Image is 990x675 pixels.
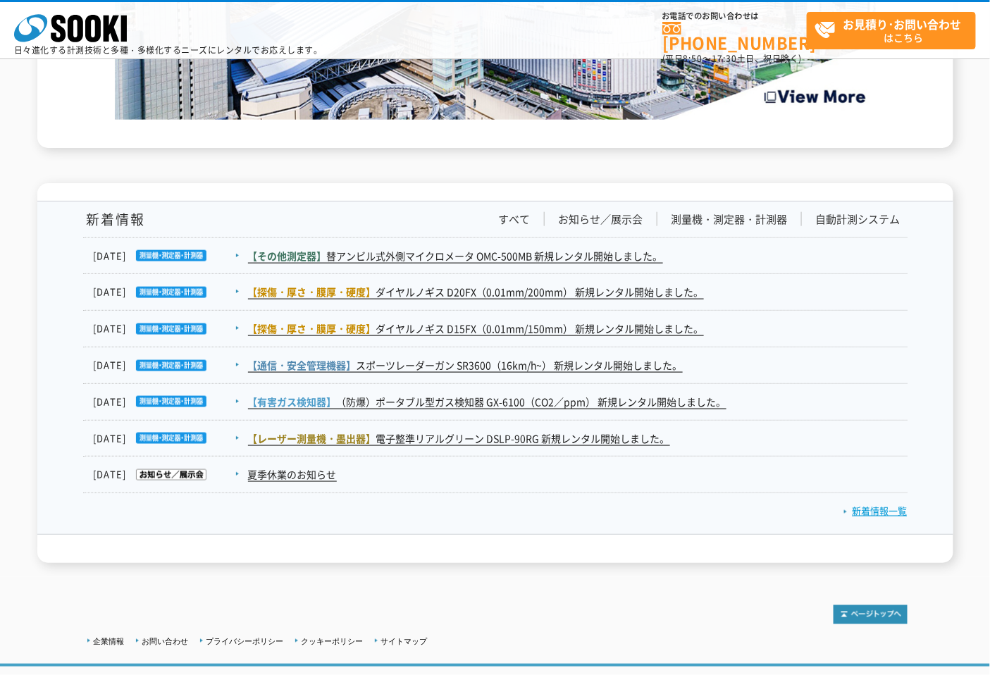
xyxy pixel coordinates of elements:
a: 夏季休業のお知らせ [248,467,337,482]
a: 【探傷・厚さ・膜厚・硬度】ダイヤルノギス D15FX（0.01mm/150mm） 新規レンタル開始しました。 [248,321,704,336]
a: お知らせ／展示会 [559,212,643,227]
dt: [DATE] [94,467,247,482]
a: 【その他測定器】替アンビル式外側マイクロメータ OMC-500MB 新規レンタル開始しました。 [248,249,663,264]
a: 新着情報一覧 [843,504,908,518]
span: 8:50 [683,52,703,65]
strong: お見積り･お問い合わせ [843,16,962,32]
span: 【その他測定器】 [248,249,327,263]
dt: [DATE] [94,285,247,299]
span: 【通信・安全管理機器】 [248,358,357,372]
a: サイトマップ [381,638,428,646]
span: 【探傷・厚さ・膜厚・硬度】 [248,321,376,335]
img: 測量機・測定器・計測器 [127,287,206,298]
span: 【探傷・厚さ・膜厚・硬度】 [248,285,376,299]
img: 測量機・測定器・計測器 [127,250,206,261]
span: 【有害ガス検知器】 [248,395,337,409]
dt: [DATE] [94,249,247,264]
img: お知らせ／展示会 [127,469,206,481]
img: 測量機・測定器・計測器 [127,360,206,371]
dt: [DATE] [94,321,247,336]
a: [PHONE_NUMBER] [662,22,807,51]
a: 測量機・測定器・計測器 [672,212,788,227]
span: お電話でのお問い合わせは [662,12,807,20]
img: 測量機・測定器・計測器 [127,433,206,444]
img: 測量機・測定器・計測器 [127,323,206,335]
a: 【有害ガス検知器】（防爆）ポータブル型ガス検知器 GX-6100（CO2／ppm） 新規レンタル開始しました。 [248,395,726,409]
a: Create the Future [115,105,876,118]
dt: [DATE] [94,395,247,409]
p: 日々進化する計測技術と多種・多様化するニーズにレンタルでお応えします。 [14,46,323,54]
dt: [DATE] [94,358,247,373]
span: 【レーザー測量機・墨出器】 [248,431,376,445]
a: 企業情報 [94,638,125,646]
img: 測量機・測定器・計測器 [127,396,206,407]
a: 【レーザー測量機・墨出器】電子整準リアルグリーン DSLP-90RG 新規レンタル開始しました。 [248,431,670,446]
img: トップページへ [834,605,908,624]
a: 【通信・安全管理機器】スポーツレーダーガン SR3600（16km/h~） 新規レンタル開始しました。 [248,358,683,373]
a: 自動計測システム [816,212,901,227]
span: はこちら [815,13,975,48]
h1: 新着情報 [83,212,146,227]
a: クッキーポリシー [302,638,364,646]
a: すべて [499,212,531,227]
dt: [DATE] [94,431,247,446]
span: (平日 ～ 土日、祝日除く) [662,52,802,65]
a: お見積り･お問い合わせはこちら [807,12,976,49]
span: 17:30 [712,52,737,65]
a: プライバシーポリシー [206,638,284,646]
a: お問い合わせ [142,638,189,646]
a: 【探傷・厚さ・膜厚・硬度】ダイヤルノギス D20FX（0.01mm/200mm） 新規レンタル開始しました。 [248,285,704,299]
